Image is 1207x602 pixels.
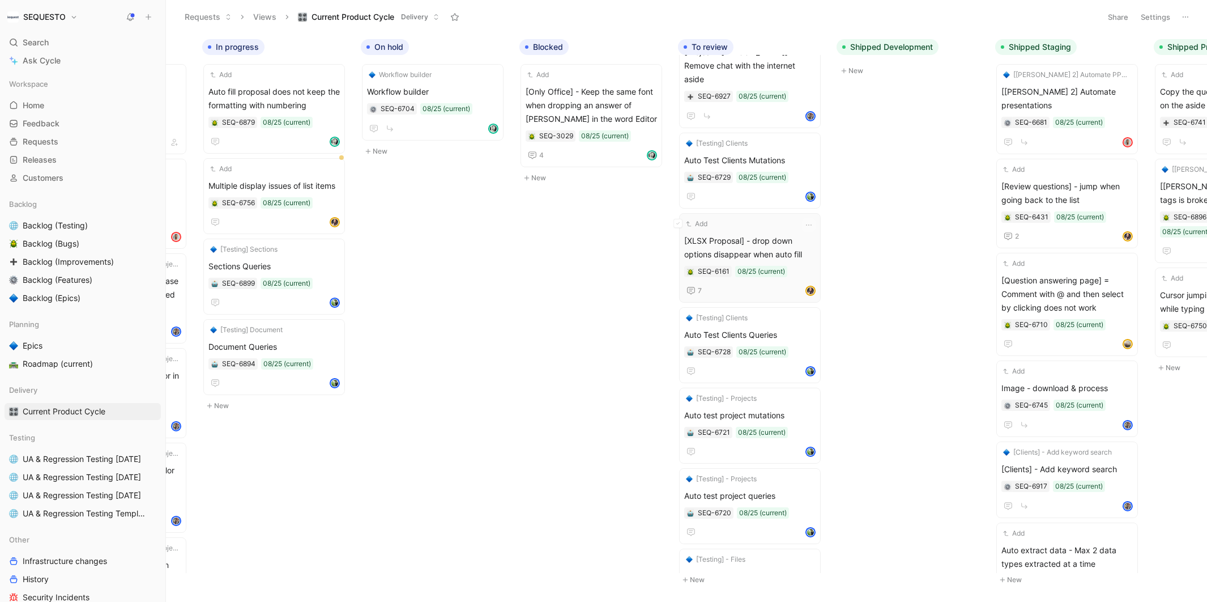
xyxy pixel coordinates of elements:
[211,118,219,126] div: 🪲
[698,507,731,519] div: SEQ-6720
[203,158,345,234] a: AddMultiple display issues of list items08/25 (current)avatar
[7,452,20,466] button: 🌐
[686,315,693,321] img: 🔷
[7,291,20,305] button: 🔷
[211,199,219,207] button: 🪲
[686,348,694,356] div: 🤖
[1163,214,1170,221] img: 🪲
[698,346,731,358] div: SEQ-6728
[5,235,161,252] a: 🪲Backlog (Bugs)
[684,473,758,485] button: 🔷[Testing] - Projects
[738,427,786,438] div: 08/25 (current)
[696,138,748,149] span: [Testing] Clients
[687,349,694,356] img: 🤖
[1124,138,1132,146] img: avatar
[1013,69,1131,80] span: [[PERSON_NAME] 2] Automate PPTX presentations
[684,393,758,404] button: 🔷[Testing] - Projects
[248,9,282,26] button: Views
[837,39,939,55] button: Shipped Development
[7,507,20,520] button: 🌐
[1003,71,1010,78] img: 🔷
[222,358,255,370] div: SEQ-6894
[9,221,18,230] img: 🌐
[1162,322,1170,330] button: 🪲
[172,422,180,430] img: avatar
[996,361,1138,437] a: AddImage - download & process08/25 (current)avatar
[686,140,693,147] img: 🔷
[684,45,816,86] span: [Project - [PERSON_NAME]] - Remove chat with the internet aside
[1055,117,1103,128] div: 08/25 (current)
[5,290,161,307] a: 🔷Backlog (Epics)
[312,11,394,23] span: Current Product Cycle
[1004,118,1012,126] div: ⚙️
[5,217,161,234] a: 🌐Backlog (Testing)
[208,163,233,175] button: Add
[1004,401,1012,409] button: ⚙️
[837,64,986,78] button: New
[211,279,219,287] div: 🤖
[263,117,310,128] div: 08/25 (current)
[9,341,18,350] img: 🔷
[9,78,48,90] span: Workspace
[1001,180,1133,207] span: [Review questions] - jump when going back to the list
[1015,400,1048,411] div: SEQ-6745
[5,34,161,51] div: Search
[263,278,310,289] div: 08/25 (current)
[263,197,310,209] div: 08/25 (current)
[23,490,141,501] span: UA & Regression Testing [DATE]
[293,9,445,26] button: 🎛️Current Product CycleDelivery
[1056,211,1104,223] div: 08/25 (current)
[678,39,733,55] button: To review
[692,41,728,53] span: To review
[807,367,814,375] img: avatar
[1124,232,1132,240] img: avatar
[211,200,218,207] img: 🪲
[807,448,814,456] img: avatar
[686,173,694,181] button: 🤖
[526,85,657,126] span: [Only Office] - Keep the same font when dropping an answer of [PERSON_NAME] in the word Editor
[7,339,20,353] button: 🔷
[5,381,161,398] div: Delivery
[374,41,403,53] span: On hold
[687,510,694,517] img: 🤖
[686,268,694,275] button: 🪲
[362,64,504,141] a: 🔷Workflow builderWorkflow builder08/25 (current)avatar
[208,85,340,112] span: Auto fill proposal does not keep the formatting with numbering
[5,469,161,486] a: 🌐UA & Regression Testing [DATE]
[5,381,161,420] div: Delivery🎛️Current Product Cycle
[996,64,1138,154] a: 🔷[[PERSON_NAME] 2] Automate PPTX presentations[[PERSON_NAME] 2] Automate presentations08/25 (curr...
[23,172,63,184] span: Customers
[208,340,340,354] span: Document Queries
[533,41,563,53] span: Blocked
[1056,319,1103,330] div: 08/25 (current)
[210,327,217,333] img: 🔷
[7,273,20,287] button: ⚙️
[528,133,535,140] img: 🪲
[526,69,551,80] button: Add
[1015,233,1019,240] span: 2
[1001,366,1026,377] button: Add
[1160,69,1185,80] button: Add
[1004,321,1012,329] button: 🪲
[369,105,377,113] div: ⚙️
[423,103,470,115] div: 08/25 (current)
[5,52,161,69] a: Ask Cycle
[1015,481,1047,492] div: SEQ-6917
[679,468,821,544] a: 🔷[Testing] - ProjectsAuto test project queries08/25 (current)avatar
[519,171,669,185] button: New
[1001,85,1133,112] span: [[PERSON_NAME] 2] Automate presentations
[216,41,259,53] span: In progress
[5,403,161,420] a: 🎛️Current Product Cycle
[686,395,693,402] img: 🔷
[172,328,180,336] img: avatar
[7,405,20,418] button: 🎛️
[1162,166,1168,173] img: 🔷
[1162,118,1170,126] button: ➕
[23,453,141,465] span: UA & Regression Testing [DATE]
[698,91,731,102] div: SEQ-6927
[9,384,37,396] span: Delivery
[739,172,786,183] div: 08/25 (current)
[996,159,1138,248] a: Add[Review questions] - jump when going back to the list08/25 (current)2avatar
[331,218,339,226] img: avatar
